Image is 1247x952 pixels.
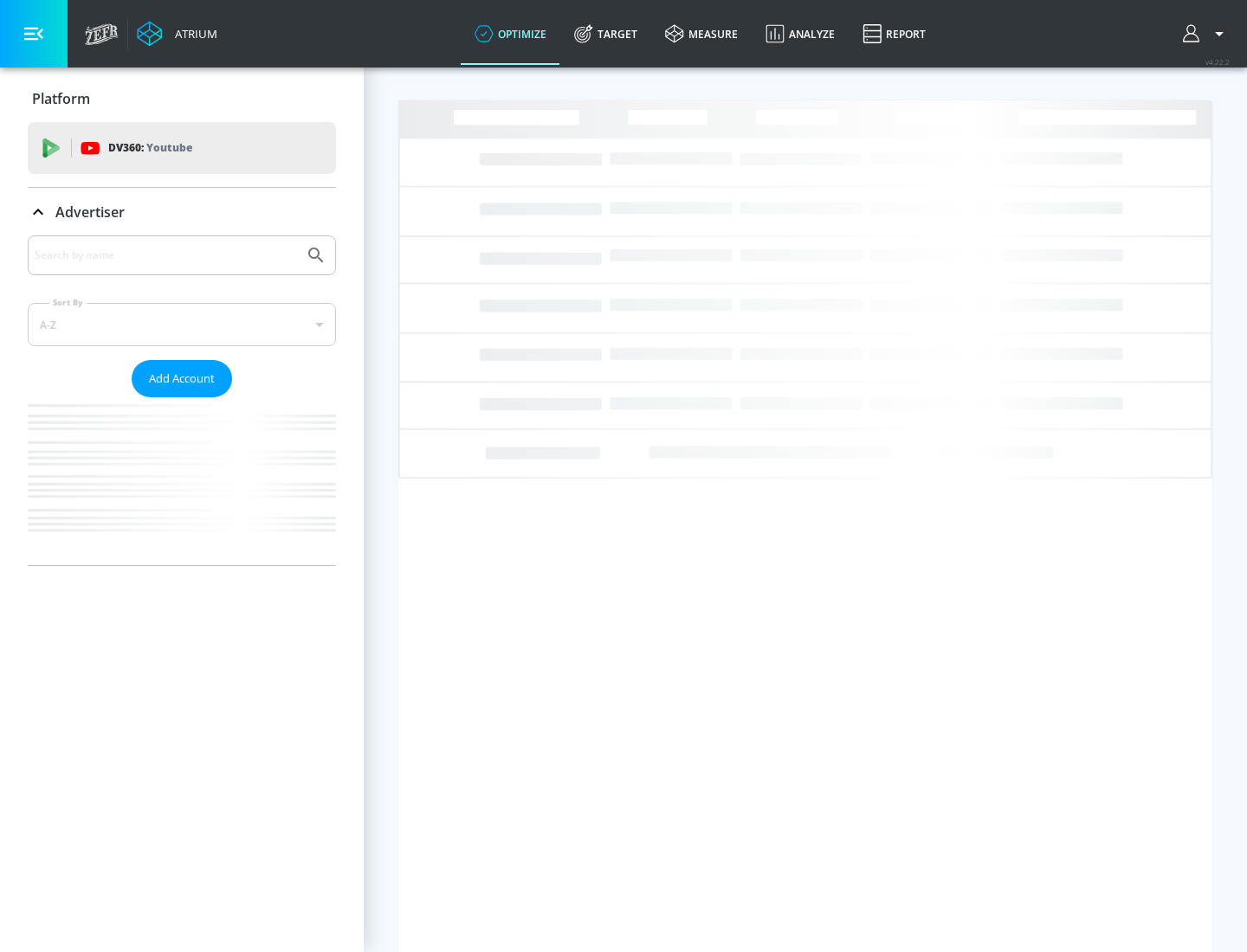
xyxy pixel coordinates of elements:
a: Target [560,3,651,65]
label: Sort By [49,297,87,308]
div: Platform [28,74,336,123]
span: Add Account [149,369,215,389]
a: Analyze [752,3,849,65]
div: Atrium [168,26,217,42]
div: Advertiser [28,188,336,236]
div: A-Z [28,303,336,346]
input: Search by name [35,244,297,267]
div: Advertiser [28,235,336,565]
nav: list of Advertiser [28,397,336,565]
p: Advertiser [55,203,125,222]
a: Atrium [137,21,217,47]
p: Platform [32,89,90,108]
p: Youtube [146,138,192,157]
p: DV360: [108,138,192,158]
div: DV360: Youtube [28,122,336,174]
a: optimize [461,3,560,65]
a: measure [651,3,752,65]
span: v 4.22.2 [1205,57,1230,67]
a: Report [849,3,940,65]
button: Add Account [132,360,232,397]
